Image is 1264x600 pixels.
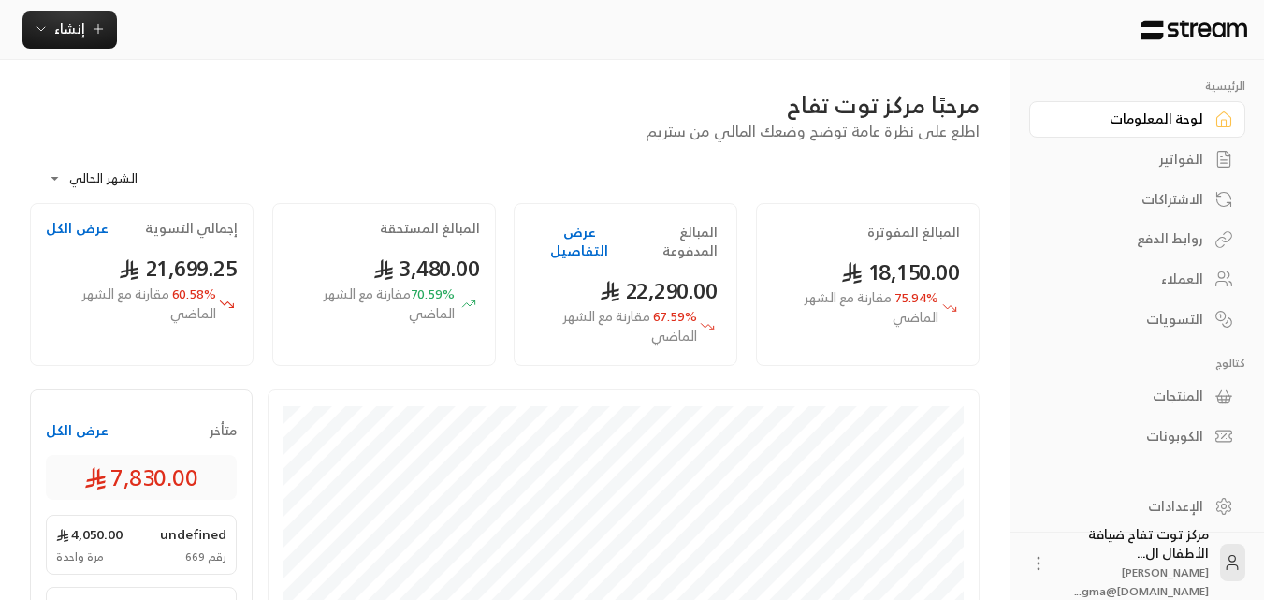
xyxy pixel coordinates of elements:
[625,223,719,260] h2: المبالغ المدفوعة
[324,282,455,325] span: مقارنة مع الشهر الماضي
[1053,229,1203,248] div: روابط الدفع
[46,285,215,324] span: 60.58 %
[1029,356,1245,371] p: كتالوج
[39,154,180,203] div: الشهر الحالي
[56,549,104,564] span: مرة واحدة
[805,285,938,329] span: مقارنة مع الشهر الماضي
[1053,497,1203,516] div: الإعدادات
[54,17,85,40] span: إنشاء
[1053,270,1203,288] div: العملاء
[84,462,198,492] span: 7,830.00
[1029,488,1245,524] a: الإعدادات
[867,223,960,241] h2: المبالغ المفوترة
[1029,378,1245,415] a: المنتجات
[1029,79,1245,94] p: الرئيسية
[1029,181,1245,217] a: الاشتراكات
[1053,150,1203,168] div: الفواتير
[56,525,123,544] span: 4,050.00
[1053,427,1203,446] div: الكوبونات
[1029,141,1245,178] a: الفواتير
[30,90,980,120] div: مرحبًا مركز توت تفاح
[119,249,238,287] span: 21,699.25
[373,249,480,287] span: 3,480.00
[1053,190,1203,209] div: الاشتراكات
[82,282,216,325] span: مقارنة مع الشهر الماضي
[1059,525,1209,600] div: مركز توت تفاح ضيافة الأطفال ال...
[533,223,625,260] button: عرض التفاصيل
[646,118,980,144] span: اطلع على نظرة عامة توضح وضعك المالي من ستريم
[185,549,226,564] span: رقم 669
[533,307,697,346] span: 67.59 %
[1029,221,1245,257] a: روابط الدفع
[22,11,117,49] button: إنشاء
[380,219,480,238] h2: المبالغ المستحقة
[1029,101,1245,138] a: لوحة المعلومات
[1053,110,1203,128] div: لوحة المعلومات
[288,285,455,324] span: 70.59 %
[1029,261,1245,298] a: العملاء
[46,219,109,238] button: عرض الكل
[841,253,960,291] span: 18,150.00
[1029,300,1245,337] a: التسويات
[160,525,226,544] span: undefined
[145,219,238,238] h2: إجمالي التسوية
[563,304,697,347] span: مقارنة مع الشهر الماضي
[1029,418,1245,455] a: الكوبونات
[1053,387,1203,405] div: المنتجات
[46,421,109,440] button: عرض الكل
[1053,310,1203,329] div: التسويات
[210,421,237,440] span: متأخر
[600,271,719,310] span: 22,290.00
[776,288,939,328] span: 75.94 %
[1140,20,1249,40] img: Logo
